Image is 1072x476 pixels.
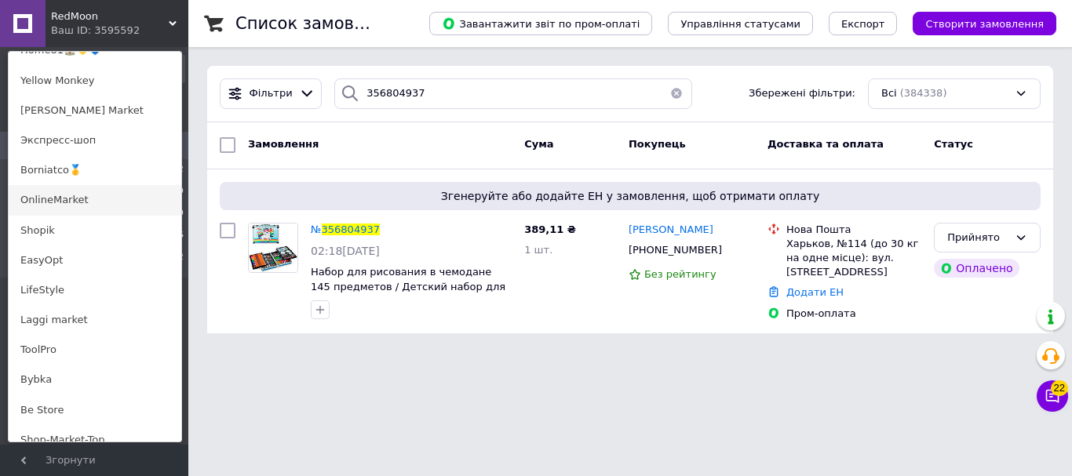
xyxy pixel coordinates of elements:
[786,286,844,298] a: Додати ЕН
[629,138,686,150] span: Покупець
[661,78,692,109] button: Очистить
[322,223,380,235] span: 356804937
[9,96,181,125] a: [PERSON_NAME] Market
[235,14,395,33] h1: Список замовлень
[897,17,1056,29] a: Створити замовлення
[9,305,181,335] a: Laggi market
[250,86,293,101] span: Фільтри
[829,12,898,35] button: Експорт
[1037,380,1068,412] button: Чат з покупцем22
[9,216,181,245] a: Shopik
[9,245,181,275] a: EasyOpt
[786,237,921,280] div: Харьков, №114 (до 30 кг на одне місце): вул. [STREET_ADDRESS]
[934,138,973,150] span: Статус
[51,9,169,24] span: RedMoon
[841,18,885,30] span: Експорт
[913,12,1056,35] button: Створити замовлення
[524,244,552,256] span: 1 шт.
[629,244,722,256] span: [PHONE_NUMBER]
[629,223,713,238] a: [PERSON_NAME]
[9,125,181,155] a: Экспресс-шоп
[524,138,553,150] span: Cума
[680,18,800,30] span: Управління статусами
[524,223,576,235] span: 389,11 ₴
[9,155,181,185] a: Borniatco🥇
[9,66,181,96] a: Yellow Monkey
[248,223,298,273] a: Фото товару
[311,245,380,257] span: 02:18[DATE]
[9,425,181,455] a: Shop-Market-Top
[334,78,692,109] input: Пошук за номером замовлення, ПІБ покупця, номером телефону, Email, номером накладної
[249,223,297,272] img: Фото товару
[749,86,855,101] span: Збережені фільтри:
[248,138,319,150] span: Замовлення
[881,86,897,101] span: Всі
[311,223,322,235] span: №
[768,138,884,150] span: Доставка та оплата
[925,18,1044,30] span: Створити замовлення
[9,395,181,425] a: Be Store
[786,307,921,321] div: Пром-оплата
[9,185,181,215] a: OnlineMarket
[226,188,1034,204] span: Згенеруйте або додайте ЕН у замовлення, щоб отримати оплату
[934,259,1019,278] div: Оплачено
[442,16,640,31] span: Завантажити звіт по пром-оплаті
[51,24,117,38] div: Ваш ID: 3595592
[1051,380,1068,396] span: 22
[311,223,380,235] a: №356804937
[9,275,181,305] a: LifeStyle
[9,365,181,394] a: Bybka
[9,335,181,365] a: ToolPro
[786,223,921,237] div: Нова Пошта
[947,230,1008,246] div: Прийнято
[644,268,716,280] span: Без рейтингу
[900,87,947,99] span: (384338)
[311,266,505,322] a: Набор для рисования в чемодане 145 предметов / Детский набор для творчества / Комплект для творче...
[629,223,713,235] span: [PERSON_NAME]
[429,12,652,35] button: Завантажити звіт по пром-оплаті
[668,12,813,35] button: Управління статусами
